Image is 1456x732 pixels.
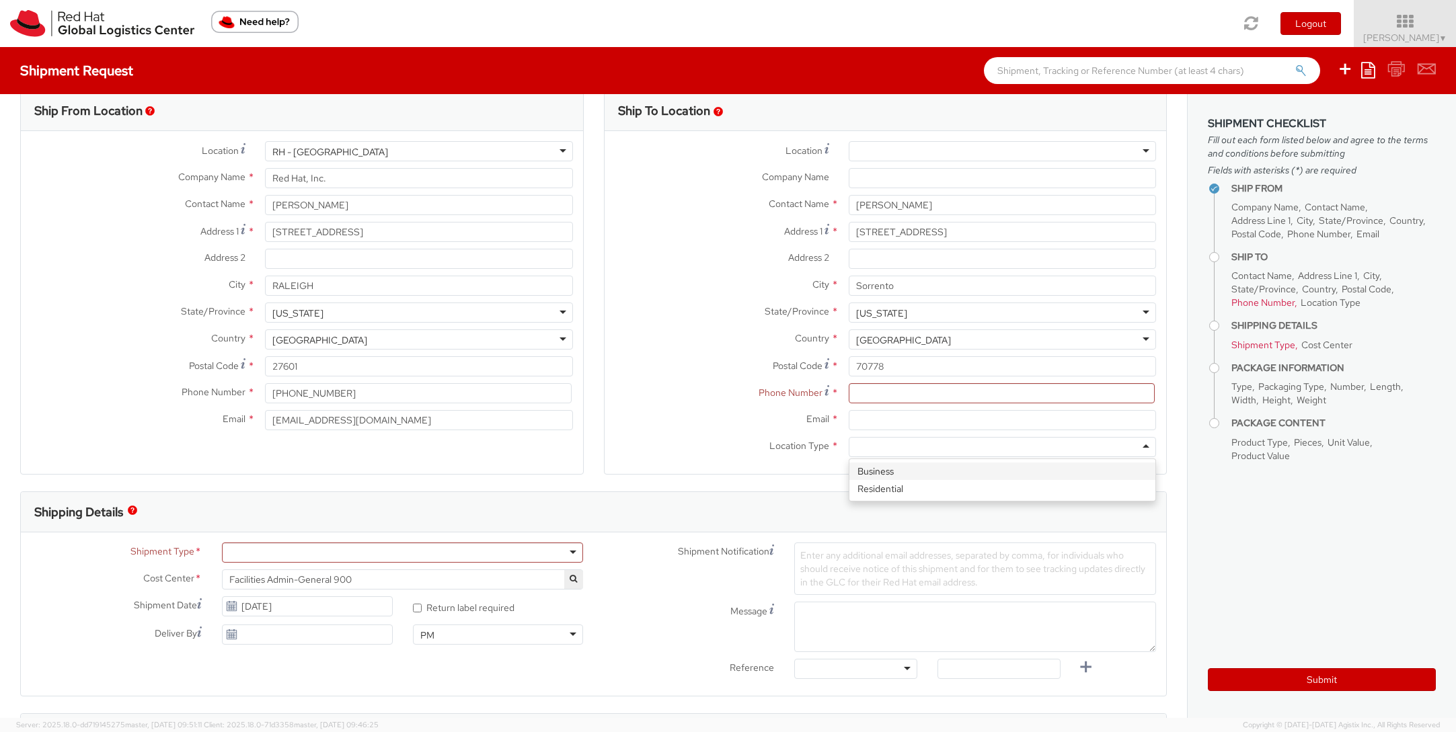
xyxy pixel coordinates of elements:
[1330,380,1364,393] span: Number
[272,145,388,159] div: RH - [GEOGRAPHIC_DATA]
[1231,380,1252,393] span: Type
[795,332,829,344] span: Country
[181,305,245,317] span: State/Province
[1328,436,1370,448] span: Unit Value
[1208,118,1436,130] h3: Shipment Checklist
[34,104,143,118] h3: Ship From Location
[155,626,197,641] span: Deliver By
[806,413,829,425] span: Email
[1231,283,1296,295] span: State/Province
[200,225,239,237] span: Address 1
[1370,380,1401,393] span: Length
[856,307,907,320] div: [US_STATE]
[211,332,245,344] span: Country
[222,569,584,589] span: Facilities Admin-General 900
[769,198,829,210] span: Contact Name
[1231,228,1281,240] span: Postal Code
[1231,436,1288,448] span: Product Type
[786,145,822,157] span: Location
[1319,214,1383,227] span: State/Province
[34,505,123,519] h3: Shipping Details
[773,360,822,372] span: Postal Code
[1301,339,1352,351] span: Cost Center
[730,605,767,617] span: Message
[130,544,194,560] span: Shipment Type
[134,598,197,612] span: Shipment Date
[788,251,829,263] span: Address 2
[678,544,769,559] span: Shipment Notification
[1363,270,1379,282] span: City
[1363,32,1447,44] span: [PERSON_NAME]
[730,661,774,674] span: Reference
[1280,12,1341,35] button: Logout
[1231,252,1436,262] h4: Ship To
[182,386,245,398] span: Phone Number
[211,11,299,33] button: Need help?
[143,571,194,587] span: Cost Center
[1305,201,1365,213] span: Contact Name
[1297,214,1313,227] span: City
[1231,339,1295,351] span: Shipment Type
[1231,270,1292,282] span: Contact Name
[856,333,951,347] div: [GEOGRAPHIC_DATA]
[1231,214,1291,227] span: Address Line 1
[294,720,379,729] span: master, [DATE] 09:46:25
[849,480,1155,497] div: Residential
[784,225,822,237] span: Address 1
[1231,184,1436,194] h4: Ship From
[1294,436,1321,448] span: Pieces
[178,171,245,183] span: Company Name
[229,278,245,290] span: City
[765,305,829,317] span: State/Province
[223,413,245,425] span: Email
[229,573,576,585] span: Facilities Admin-General 900
[1287,228,1350,240] span: Phone Number
[759,387,822,399] span: Phone Number
[1243,720,1440,731] span: Copyright © [DATE]-[DATE] Agistix Inc., All Rights Reserved
[1231,321,1436,331] h4: Shipping Details
[204,720,379,729] span: Client: 2025.18.0-71d3358
[202,145,239,157] span: Location
[762,171,829,183] span: Company Name
[272,333,367,347] div: [GEOGRAPHIC_DATA]
[1356,228,1379,240] span: Email
[1298,270,1357,282] span: Address Line 1
[800,549,1145,588] span: Enter any additional email addresses, separated by comma, for individuals who should receive noti...
[413,599,516,614] label: Return label required
[1439,33,1447,44] span: ▼
[204,251,245,263] span: Address 2
[420,628,434,642] div: PM
[1231,363,1436,373] h4: Package Information
[125,720,202,729] span: master, [DATE] 09:51:11
[812,278,829,290] span: City
[1231,394,1256,406] span: Width
[1208,163,1436,177] span: Fields with asterisks (*) are required
[849,462,1155,480] div: Business
[769,440,829,452] span: Location Type
[1231,201,1299,213] span: Company Name
[272,307,323,320] div: [US_STATE]
[1208,668,1436,691] button: Submit
[189,360,239,372] span: Postal Code
[1262,394,1291,406] span: Height
[16,720,202,729] span: Server: 2025.18.0-dd719145275
[413,604,422,612] input: Return label required
[1297,394,1326,406] span: Weight
[20,63,133,78] h4: Shipment Request
[984,57,1320,84] input: Shipment, Tracking or Reference Number (at least 4 chars)
[1231,418,1436,428] h4: Package Content
[1302,283,1336,295] span: Country
[1389,214,1423,227] span: Country
[1301,296,1361,309] span: Location Type
[1258,380,1324,393] span: Packaging Type
[1231,450,1290,462] span: Product Value
[10,10,194,37] img: rh-logistics-00dfa346123c4ec078e1.svg
[1342,283,1391,295] span: Postal Code
[1208,133,1436,160] span: Fill out each form listed below and agree to the terms and conditions before submitting
[618,104,710,118] h3: Ship To Location
[1231,296,1295,309] span: Phone Number
[185,198,245,210] span: Contact Name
